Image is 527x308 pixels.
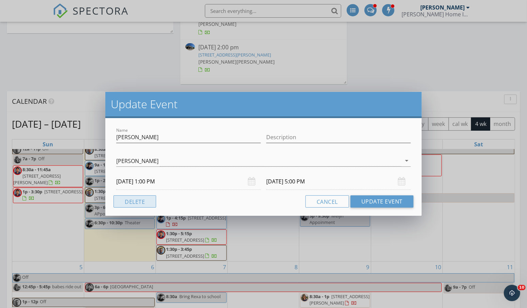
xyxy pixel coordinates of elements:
input: Select date [116,173,261,190]
button: Cancel [305,195,349,208]
iframe: Intercom live chat [504,285,520,301]
span: 10 [518,285,526,290]
button: Update Event [350,195,413,208]
h2: Update Event [111,97,416,111]
button: Delete [114,195,156,208]
input: Select date [266,173,411,190]
div: [PERSON_NAME] [116,158,159,164]
i: arrow_drop_down [403,157,411,165]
